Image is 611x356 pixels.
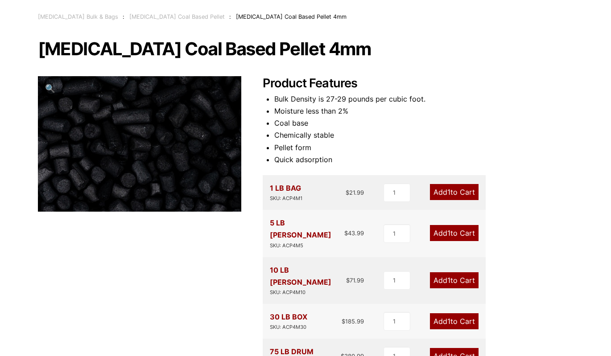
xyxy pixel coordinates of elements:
li: Pellet form [274,142,573,154]
li: Quick adsorption [274,154,573,166]
span: : [229,13,231,20]
a: Add1to Cart [430,272,479,288]
div: 5 LB [PERSON_NAME] [270,217,344,250]
li: Coal base [274,117,573,129]
span: $ [342,318,345,325]
div: 10 LB [PERSON_NAME] [270,264,346,297]
a: Add1to Cart [430,184,479,200]
div: 1 LB BAG [270,182,302,203]
div: SKU: ACP4M1 [270,194,302,203]
div: SKU: ACP4M30 [270,323,307,331]
bdi: 43.99 [344,229,364,237]
h2: Product Features [263,76,573,91]
span: $ [346,189,349,196]
li: Chemically stable [274,129,573,141]
span: $ [346,277,350,284]
a: Add1to Cart [430,225,479,241]
span: 🔍 [45,83,55,93]
div: SKU: ACP4M5 [270,241,344,250]
li: Bulk Density is 27-29 pounds per cubic foot. [274,93,573,105]
div: 30 LB BOX [270,311,307,331]
span: 1 [447,229,450,237]
a: Add1to Cart [430,313,479,329]
span: : [123,13,124,20]
span: 1 [447,317,450,326]
div: SKU: ACP4M10 [270,288,346,297]
bdi: 185.99 [342,318,364,325]
li: Moisture less than 2% [274,105,573,117]
bdi: 71.99 [346,277,364,284]
span: [MEDICAL_DATA] Coal Based Pellet 4mm [236,13,347,20]
span: 1 [447,276,450,285]
h1: [MEDICAL_DATA] Coal Based Pellet 4mm [38,40,573,58]
span: 1 [447,188,450,196]
a: View full-screen image gallery [38,76,62,101]
span: $ [344,229,348,237]
a: [MEDICAL_DATA] Bulk & Bags [38,13,118,20]
bdi: 21.99 [346,189,364,196]
a: [MEDICAL_DATA] Coal Based Pellet [129,13,225,20]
